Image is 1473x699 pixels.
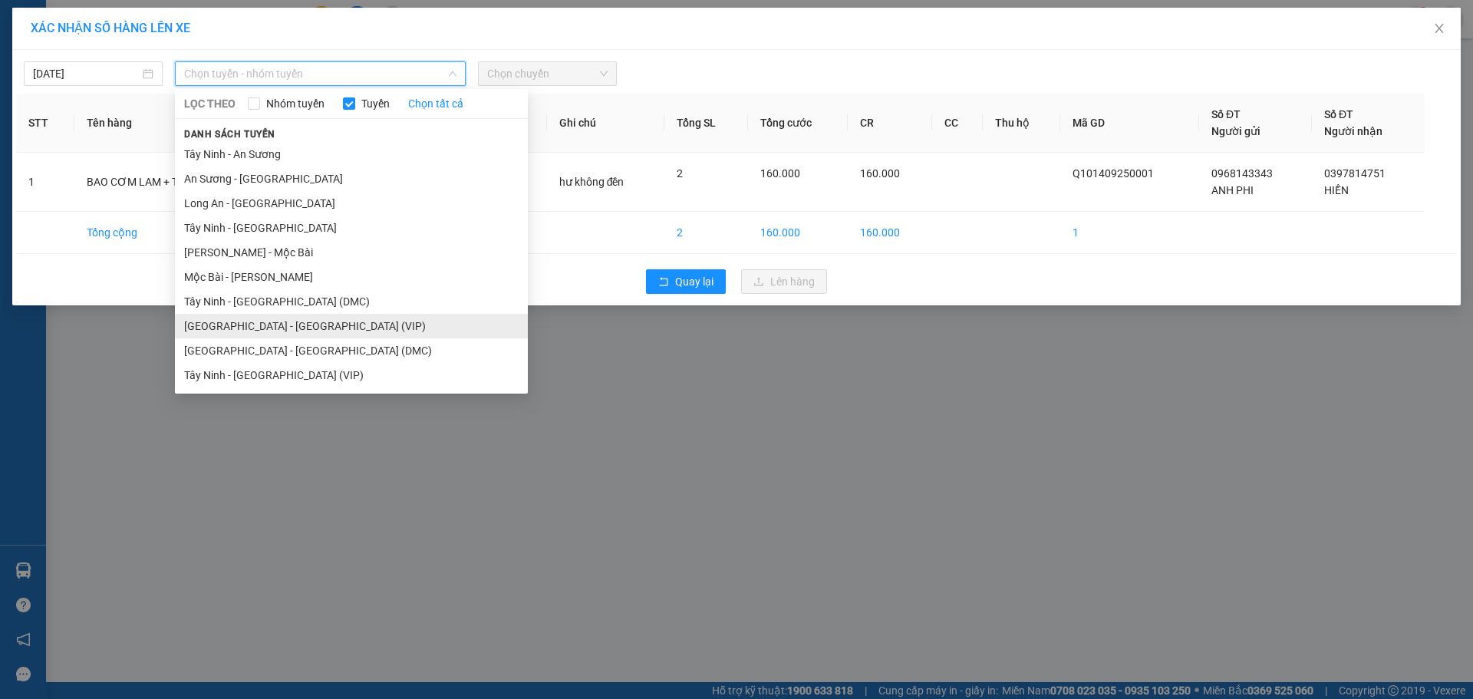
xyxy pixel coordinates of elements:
span: Số ĐT [1211,108,1241,120]
th: Tổng SL [664,94,748,153]
th: CR [848,94,932,153]
a: Chọn tất cả [408,95,463,112]
span: hư không đền [559,176,624,188]
button: rollbackQuay lại [646,269,726,294]
span: Tuyến [355,95,396,112]
td: 2 [664,212,748,254]
th: Mã GD [1060,94,1199,153]
li: Tây Ninh - [GEOGRAPHIC_DATA] (VIP) [175,363,528,387]
th: Tên hàng [74,94,338,153]
td: 160.000 [848,212,932,254]
th: Tổng cước [748,94,848,153]
span: 0397814751 [1324,167,1386,180]
span: Số ĐT [1324,108,1353,120]
li: Tây Ninh - [GEOGRAPHIC_DATA] (DMC) [175,289,528,314]
span: Q101409250001 [1073,167,1154,180]
th: CC [932,94,983,153]
span: Chọn tuyến - nhóm tuyến [184,62,456,85]
span: 160.000 [760,167,800,180]
td: Tổng cộng [74,212,338,254]
li: An Sương - [GEOGRAPHIC_DATA] [175,167,528,191]
span: Nhóm tuyến [260,95,331,112]
span: HIỀN [1324,184,1349,196]
td: BAO CƠM LAM + THÙNG BÁNH BAO [74,153,338,212]
span: LỌC THEO [184,95,236,112]
td: 1 [1060,212,1199,254]
input: 14/09/2025 [33,65,140,82]
td: 1 [16,153,74,212]
span: close [1433,22,1445,35]
span: down [448,69,457,78]
li: Tây Ninh - [GEOGRAPHIC_DATA] [175,216,528,240]
span: ANH PHI [1211,184,1254,196]
th: STT [16,94,74,153]
li: [GEOGRAPHIC_DATA] - [GEOGRAPHIC_DATA] (DMC) [175,338,528,363]
span: XÁC NHẬN SỐ HÀNG LÊN XE [31,21,190,35]
li: [PERSON_NAME] - Mộc Bài [175,240,528,265]
li: Tây Ninh - An Sương [175,142,528,167]
span: Người gửi [1211,125,1260,137]
span: 2 [677,167,683,180]
span: Người nhận [1324,125,1382,137]
span: 160.000 [860,167,900,180]
span: Danh sách tuyến [175,127,285,141]
button: uploadLên hàng [741,269,827,294]
span: 0968143343 [1211,167,1273,180]
span: Quay lại [675,273,713,290]
th: Ghi chú [547,94,664,153]
td: 160.000 [748,212,848,254]
th: Thu hộ [983,94,1060,153]
li: Long An - [GEOGRAPHIC_DATA] [175,191,528,216]
span: Chọn chuyến [487,62,608,85]
button: Close [1418,8,1461,51]
li: Mộc Bài - [PERSON_NAME] [175,265,528,289]
li: [GEOGRAPHIC_DATA] - [GEOGRAPHIC_DATA] (VIP) [175,314,528,338]
span: rollback [658,276,669,289]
